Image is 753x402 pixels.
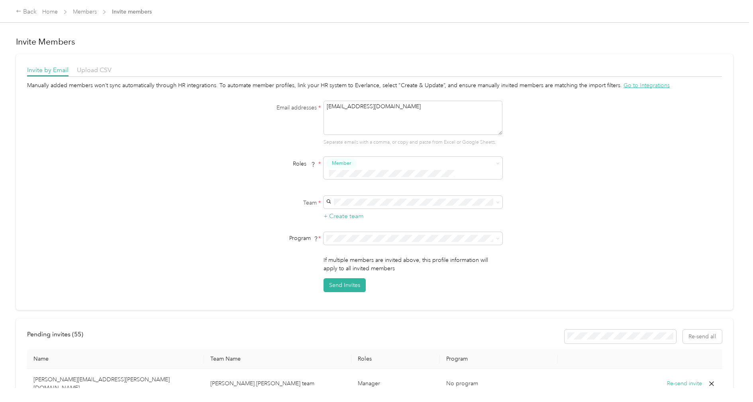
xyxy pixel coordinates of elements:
label: Email addresses [221,103,321,112]
div: Back [16,7,37,17]
th: Team Name [204,349,351,369]
a: Home [42,8,58,15]
p: Separate emails with a comma, or copy and paste from Excel or Google Sheets. [324,139,502,146]
label: Team [221,199,321,207]
button: + Create team [324,211,364,221]
th: Program [440,349,558,369]
button: Member [326,158,357,168]
span: [PERSON_NAME].[PERSON_NAME] team [210,380,314,387]
th: Name [27,349,204,369]
p: [PERSON_NAME][EMAIL_ADDRESS][PERSON_NAME][DOMAIN_NAME] [33,375,198,392]
span: Invite members [112,8,152,16]
span: Member [332,160,351,167]
iframe: Everlance-gr Chat Button Frame [708,357,753,402]
span: ( 55 ) [72,330,83,338]
div: info-bar [27,330,722,343]
h1: Invite Members [16,36,733,47]
button: Re-send invite [667,379,702,388]
button: Send Invites [324,278,366,292]
span: Go to Integrations [624,82,670,89]
span: Pending invites [27,330,83,338]
button: Re-send all [683,330,722,343]
div: Manually added members won’t sync automatically through HR integrations. To automate member profi... [27,81,722,90]
a: Members [73,8,97,15]
div: Resend all invitations [565,330,722,343]
p: If multiple members are invited above, this profile information will apply to all invited members [324,256,502,273]
span: No program [446,380,478,387]
span: Manager [358,380,380,387]
span: Upload CSV [77,66,112,74]
span: Roles [290,158,318,170]
textarea: [EMAIL_ADDRESS][DOMAIN_NAME] [324,101,502,135]
div: Program [221,234,321,242]
div: left-menu [27,330,89,343]
span: Invite by Email [27,66,69,74]
th: Roles [351,349,440,369]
